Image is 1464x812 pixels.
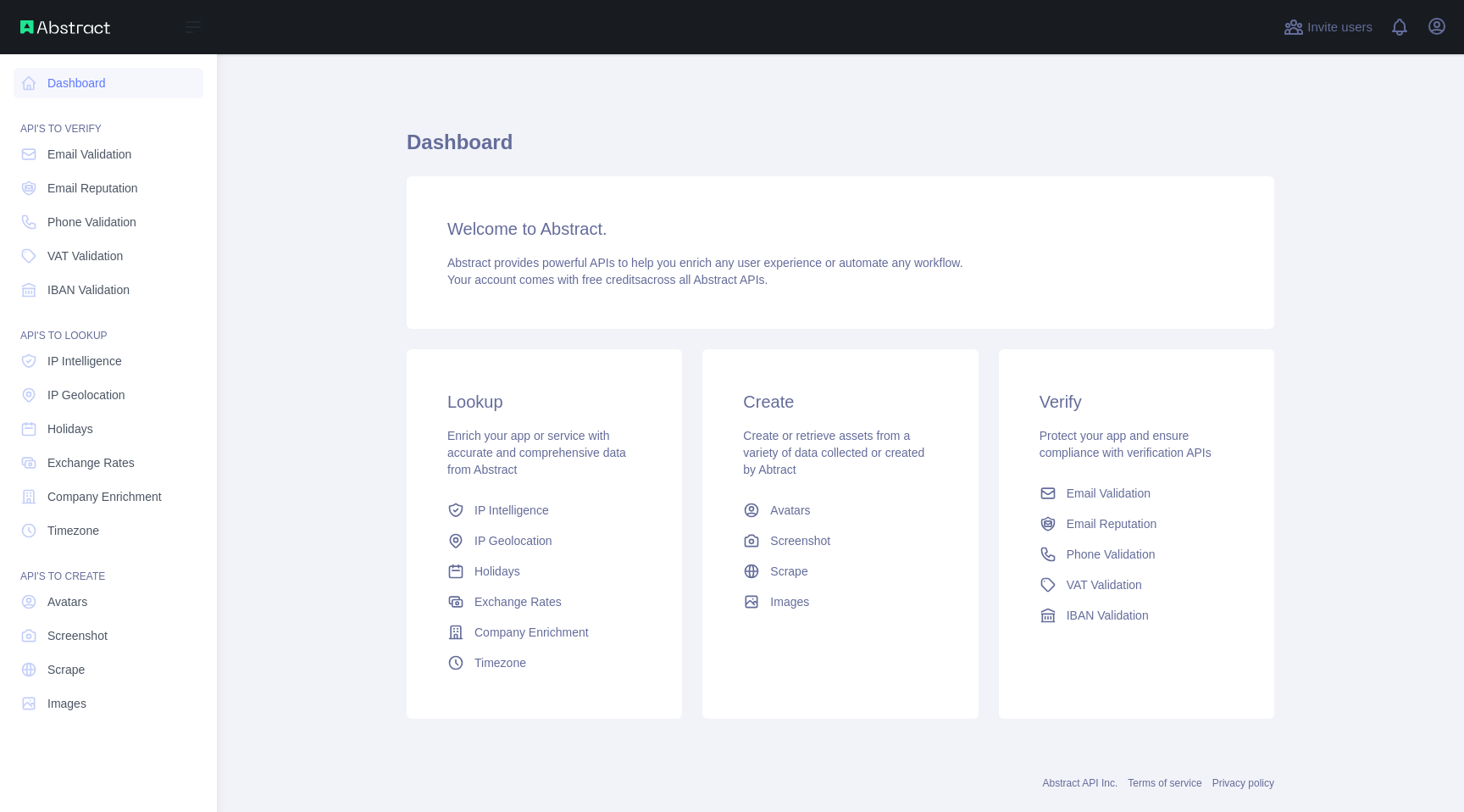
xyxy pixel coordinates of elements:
span: Exchange Rates [474,593,562,610]
span: Email Reputation [1067,515,1157,532]
span: Holidays [474,563,520,580]
a: Timezone [441,648,648,678]
span: Timezone [47,522,99,539]
a: Email Validation [1033,478,1240,509]
a: IP Intelligence [441,495,648,526]
span: Create or retrieve assets from a variety of data collected or created by Abtract [743,429,924,476]
a: Holidays [14,414,203,444]
a: Images [736,587,944,617]
span: Scrape [47,661,85,678]
a: VAT Validation [14,241,203,271]
span: VAT Validation [1067,576,1142,593]
a: IP Geolocation [14,380,203,410]
a: Terms of service [1128,777,1201,789]
a: Phone Validation [14,207,203,237]
a: Scrape [14,654,203,685]
button: Invite users [1280,14,1376,41]
a: Screenshot [736,526,944,556]
span: Invite users [1307,18,1372,37]
a: Company Enrichment [441,617,648,648]
span: Email Validation [1067,485,1151,502]
span: Screenshot [47,627,108,644]
a: Avatars [736,495,944,526]
a: IBAN Validation [14,275,203,305]
div: API'S TO LOOKUP [14,309,203,342]
h3: Create [743,390,937,414]
a: Email Validation [14,139,203,170]
span: free credits [582,273,640,286]
a: Screenshot [14,620,203,651]
span: Exchange Rates [47,454,135,471]
span: Email Validation [47,146,131,163]
a: Images [14,688,203,719]
span: Scrape [770,563,807,580]
span: Email Reputation [47,180,138,197]
a: Exchange Rates [441,587,648,617]
a: Email Reputation [1033,509,1240,539]
a: Avatars [14,587,203,617]
a: Timezone [14,515,203,546]
span: Timezone [474,654,526,671]
h3: Lookup [447,390,641,414]
a: IBAN Validation [1033,600,1240,631]
h1: Dashboard [407,129,1274,170]
span: IP Intelligence [47,353,122,370]
img: Abstract API [20,20,110,34]
h3: Welcome to Abstract. [447,217,1234,241]
span: Phone Validation [47,214,136,231]
span: Images [770,593,809,610]
span: Holidays [47,420,93,437]
span: IP Intelligence [474,502,549,519]
span: Screenshot [770,532,830,549]
h3: Verify [1040,390,1234,414]
a: Email Reputation [14,173,203,203]
a: Abstract API Inc. [1043,777,1118,789]
span: VAT Validation [47,247,123,264]
span: IP Geolocation [474,532,552,549]
span: Your account comes with across all Abstract APIs. [447,273,768,286]
span: Avatars [47,593,87,610]
a: Phone Validation [1033,539,1240,570]
span: Enrich your app or service with accurate and comprehensive data from Abstract [447,429,626,476]
a: Privacy policy [1212,777,1274,789]
a: Holidays [441,556,648,587]
a: IP Geolocation [441,526,648,556]
div: API'S TO CREATE [14,549,203,583]
span: IBAN Validation [1067,607,1149,624]
span: Protect your app and ensure compliance with verification APIs [1040,429,1212,459]
span: Phone Validation [1067,546,1156,563]
div: API'S TO VERIFY [14,102,203,136]
a: VAT Validation [1033,570,1240,600]
span: Abstract provides powerful APIs to help you enrich any user experience or automate any workflow. [447,256,963,270]
a: Exchange Rates [14,448,203,478]
span: Company Enrichment [47,488,162,505]
span: Company Enrichment [474,624,589,641]
a: IP Intelligence [14,346,203,376]
span: Images [47,695,86,712]
a: Company Enrichment [14,481,203,512]
a: Dashboard [14,68,203,98]
a: Scrape [736,556,944,587]
span: IP Geolocation [47,387,125,403]
span: IBAN Validation [47,281,130,298]
span: Avatars [770,502,810,519]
